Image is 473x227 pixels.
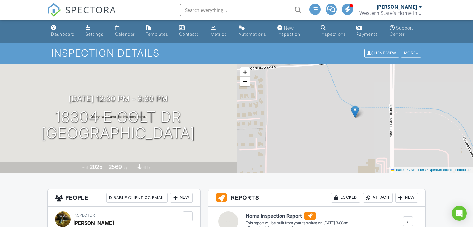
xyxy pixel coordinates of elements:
[180,4,304,16] input: Search everything...
[275,22,313,40] a: New Inspection
[146,31,168,37] div: Templates
[363,193,393,203] div: Attach
[49,22,78,40] a: Dashboard
[109,164,122,170] div: 2569
[65,3,116,16] span: SPECTORA
[123,165,132,170] span: sq. ft.
[243,68,247,76] span: +
[41,109,195,142] h1: 18304 E Colt Dr [GEOGRAPHIC_DATA]
[395,193,418,203] div: New
[73,213,95,218] span: Inspector
[240,67,250,77] a: Zoom in
[115,31,135,37] div: Calendar
[354,22,382,40] a: Payments
[69,95,168,103] h3: [DATE] 12:30 pm - 3:30 pm
[208,189,425,207] h3: Reports
[47,3,61,17] img: The Best Home Inspection Software - Spectora
[106,193,168,203] div: Disable Client CC Email
[236,22,270,40] a: Automations (Advanced)
[86,31,104,37] div: Settings
[211,31,227,37] div: Metrics
[356,31,378,37] div: Payments
[321,31,346,37] div: Inspections
[83,22,108,40] a: Settings
[318,22,349,40] a: Inspections
[143,165,150,170] span: slab
[239,31,266,37] div: Automations
[387,22,424,40] a: Support Center
[359,10,422,16] div: Western State’s Home Inspections LLC
[208,22,231,40] a: Metrics
[179,31,199,37] div: Contacts
[351,105,359,118] img: Marker
[407,168,424,172] a: © MapTiler
[82,165,89,170] span: Built
[246,212,348,220] h6: Home Inspection Report
[177,22,203,40] a: Contacts
[406,168,406,172] span: |
[47,8,116,21] a: SPECTORA
[390,25,413,37] div: Support Center
[452,206,467,221] div: Open Intercom Messenger
[143,22,172,40] a: Templates
[113,22,138,40] a: Calendar
[331,193,360,203] div: Locked
[401,49,421,58] div: More
[48,189,200,207] h3: People
[240,77,250,86] a: Zoom out
[277,25,300,37] div: New Inspection
[170,193,193,203] div: New
[377,4,417,10] div: [PERSON_NAME]
[425,168,471,172] a: © OpenStreetMap contributors
[391,168,405,172] a: Leaflet
[246,220,348,225] div: This report will be built from your template on [DATE] 3:00am
[243,77,247,85] span: −
[51,31,75,37] div: Dashboard
[90,164,103,170] div: 2025
[364,49,399,58] div: Client View
[51,48,422,58] h1: Inspection Details
[364,50,401,55] a: Client View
